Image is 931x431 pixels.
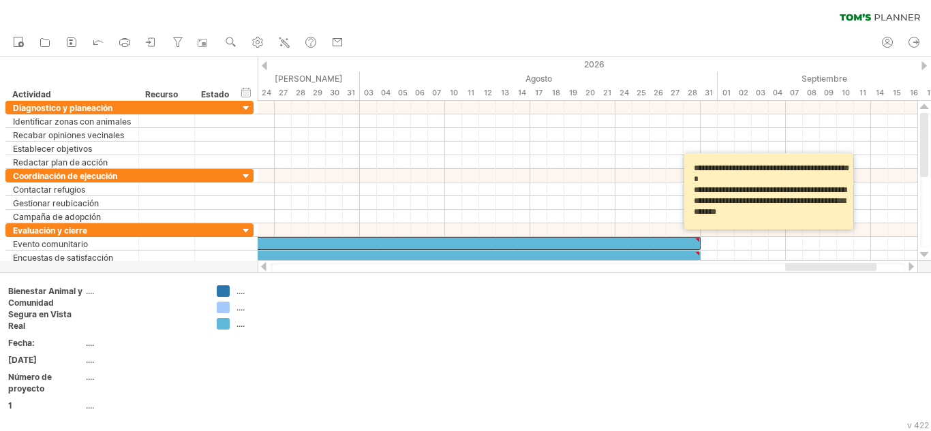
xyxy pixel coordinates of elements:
[13,103,112,113] font: Diagnostico y planeación
[581,86,598,100] div: Jueves, 20 de agosto de 2026
[824,88,834,97] font: 09
[871,86,888,100] div: Lunes, 14 de septiembre de 2026
[292,86,309,100] div: Martes, 28 de julio de 2026
[705,88,713,97] font: 31
[13,171,117,181] font: Coordinación de ejecución
[552,88,560,97] font: 18
[564,86,581,100] div: Miércoles, 19 de agosto de 2026
[86,338,94,348] font: ....
[876,88,884,97] font: 14
[620,88,629,97] font: 24
[585,88,595,97] font: 20
[769,86,786,100] div: Viernes, 4 de septiembre de 2026
[671,88,680,97] font: 27
[569,88,577,97] font: 19
[86,400,94,411] font: ....
[820,86,837,100] div: Miércoles, 9 de septiembre de 2026
[360,71,718,86] div: Agosto de 2026
[598,86,615,100] div: Viernes, 21 de agosto de 2026
[330,88,339,97] font: 30
[86,286,94,296] font: ....
[432,88,441,97] font: 07
[360,86,377,100] div: Lunes, 3 de agosto de 2026
[802,74,847,84] font: Septiembre
[86,372,94,382] font: ....
[13,130,124,140] font: Recabar opiniones vecinales
[275,86,292,100] div: Lunes, 27 de julio de 2026
[910,88,918,97] font: 16
[893,88,901,97] font: 15
[807,88,816,97] font: 08
[513,86,530,100] div: Viernes, 14 de agosto de 2026
[258,86,275,100] div: Viernes, 24 de julio de 2026
[722,88,731,97] font: 01
[496,86,513,100] div: Jueves, 13 de agosto de 2026
[842,88,850,97] font: 10
[428,86,445,100] div: Viernes, 7 de agosto de 2026
[684,86,701,100] div: Viernes, 28 de agosto de 2026
[13,253,113,263] font: Encuestas de satisfacción
[547,86,564,100] div: Martes, 18 de agosto de 2026
[756,88,765,97] font: 03
[790,88,799,97] font: 07
[859,88,866,97] font: 11
[8,355,37,365] font: [DATE]
[525,74,552,84] font: Agosto
[86,355,94,365] font: ....
[654,88,663,97] font: 26
[688,88,697,97] font: 28
[468,88,474,97] font: 11
[615,86,632,100] div: Lunes, 24 de agosto de 2026
[837,86,854,100] div: Jueves, 10 de septiembre de 2026
[12,89,51,99] font: Actividad
[479,86,496,100] div: Miércoles, 12 de agosto de 2026
[907,420,929,430] font: v 422
[236,286,245,296] font: ....
[13,239,88,249] font: Evento comunitario
[786,86,803,100] div: Lunes, 7 de septiembre de 2026
[518,88,526,97] font: 14
[701,86,718,100] div: Lunes, 31 de agosto de 2026
[8,372,52,394] font: Número de proyecto
[411,86,428,100] div: Jueves, 6 de agosto de 2026
[484,88,492,97] font: 12
[735,86,752,100] div: Miércoles, 2 de septiembre de 2026
[445,86,462,100] div: Lunes, 10 de agosto de 2026
[603,88,611,97] font: 21
[279,88,288,97] font: 27
[394,86,411,100] div: Miércoles, 5 de agosto de 2026
[313,88,322,97] font: 29
[377,86,394,100] div: Martes, 4 de agosto de 2026
[905,86,922,100] div: Miércoles, 16 de septiembre de 2026
[718,86,735,100] div: Martes, 1 de septiembre de 2026
[13,225,87,236] font: Evaluación y cierre
[462,86,479,100] div: Martes, 11 de agosto de 2026
[201,89,229,99] font: Estado
[8,286,82,331] font: Bienestar Animal y Comunidad Segura en Vista Real
[584,59,605,69] font: 2026
[13,212,101,222] font: Campaña de adopción
[8,400,12,411] font: 1
[13,116,131,127] font: Identificar zonas con animales
[667,86,684,100] div: Jueves, 27 de agosto de 2026
[275,74,343,84] font: [PERSON_NAME]
[236,319,245,329] font: ....
[739,88,748,97] font: 02
[343,86,360,100] div: Viernes, 31 de julio de 2026
[398,88,408,97] font: 05
[145,89,178,99] font: Recurso
[854,86,871,100] div: Viernes, 11 de septiembre de 2026
[13,144,92,154] font: Establecer objetivos
[632,86,650,100] div: Martes, 25 de agosto de 2026
[309,86,326,100] div: Miércoles, 29 de julio de 2026
[888,86,905,100] div: Martes, 15 de septiembre de 2026
[773,88,782,97] font: 04
[13,185,85,195] font: Contactar refugios
[364,88,373,97] font: 03
[530,86,547,100] div: Lunes, 17 de agosto de 2026
[13,157,108,167] font: Redactar plan de acción
[262,88,271,97] font: 24
[347,88,355,97] font: 31
[13,198,99,208] font: Gestionar reubicación
[8,338,35,348] font: Fecha:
